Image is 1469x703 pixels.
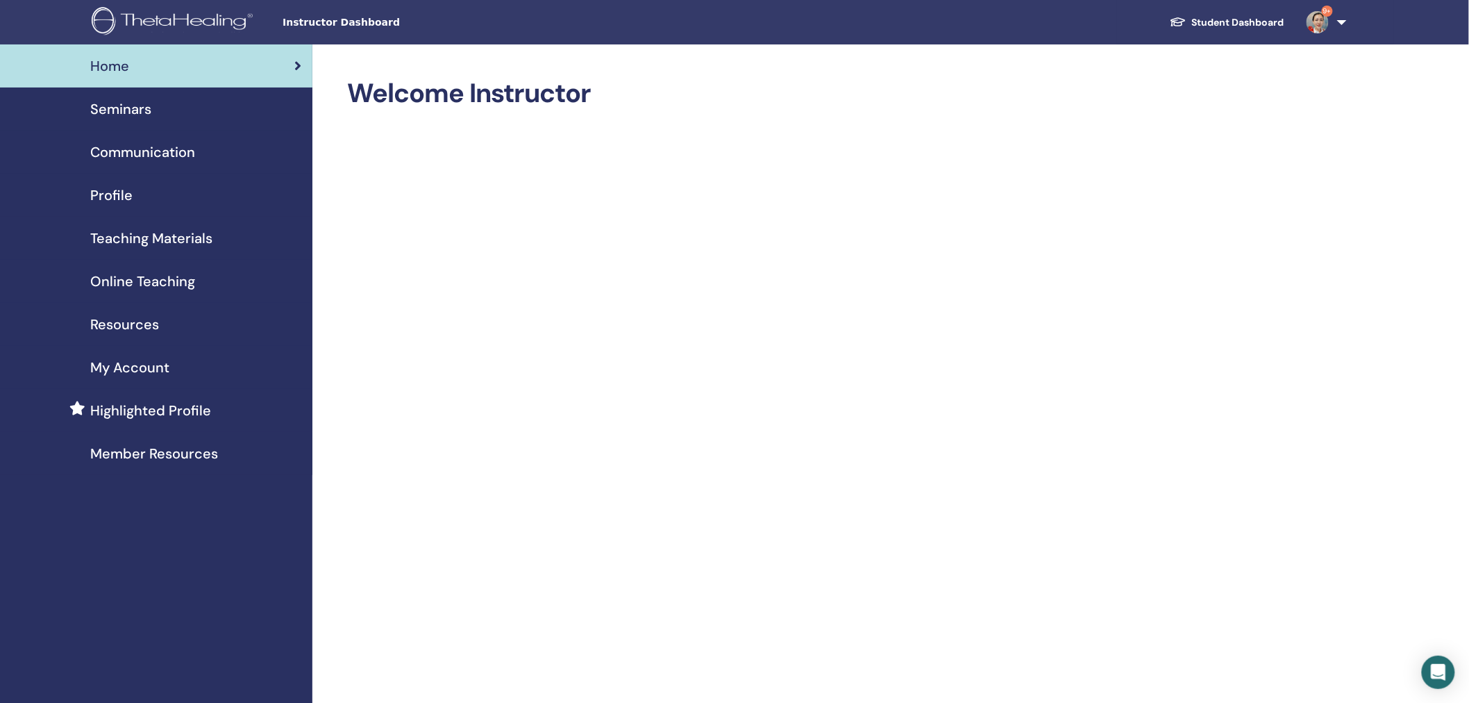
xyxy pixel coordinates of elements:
span: Home [90,56,129,76]
span: Member Resources [90,443,218,464]
img: logo.png [92,7,258,38]
span: Seminars [90,99,151,119]
span: Online Teaching [90,271,195,292]
a: Student Dashboard [1159,10,1295,35]
span: Instructor Dashboard [283,15,491,30]
div: Open Intercom Messenger [1422,656,1455,689]
span: Resources [90,314,159,335]
span: Highlighted Profile [90,400,211,421]
span: My Account [90,357,169,378]
span: Teaching Materials [90,228,212,249]
h2: Welcome Instructor [347,78,1289,110]
span: 9+ [1322,6,1333,17]
img: default.jpg [1307,11,1329,33]
span: Communication [90,142,195,163]
span: Profile [90,185,133,206]
img: graduation-cap-white.svg [1170,16,1186,28]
